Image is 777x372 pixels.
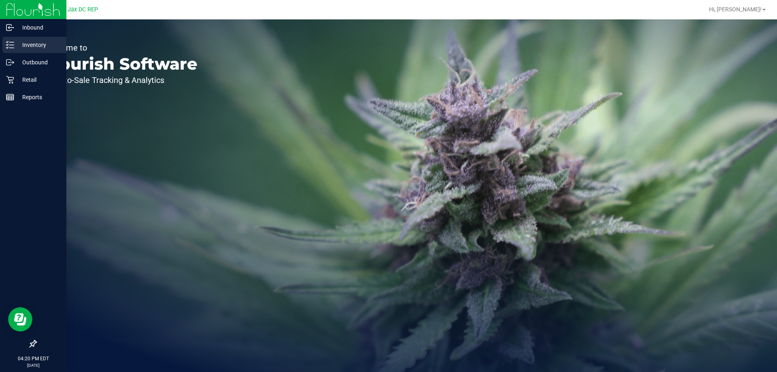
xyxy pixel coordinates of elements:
[8,307,32,332] iframe: Resource center
[6,41,14,49] inline-svg: Inventory
[6,93,14,101] inline-svg: Reports
[6,23,14,32] inline-svg: Inbound
[68,6,98,13] span: Jax DC REP
[6,76,14,84] inline-svg: Retail
[14,57,63,67] p: Outbound
[14,92,63,102] p: Reports
[4,362,63,368] p: [DATE]
[709,6,762,13] span: Hi, [PERSON_NAME]!
[14,75,63,85] p: Retail
[4,355,63,362] p: 04:20 PM EDT
[44,76,197,84] p: Seed-to-Sale Tracking & Analytics
[44,44,197,52] p: Welcome to
[14,23,63,32] p: Inbound
[44,56,197,72] p: Flourish Software
[6,58,14,66] inline-svg: Outbound
[14,40,63,50] p: Inventory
